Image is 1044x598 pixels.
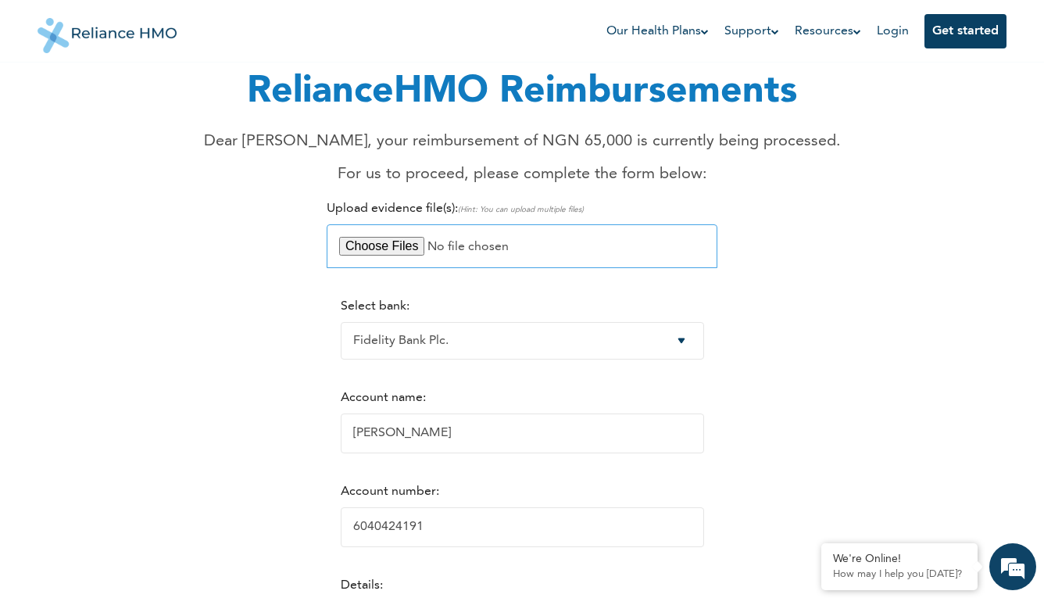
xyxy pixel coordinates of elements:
[458,206,584,213] span: (Hint: You can upload multiple files)
[724,22,779,41] a: Support
[833,553,966,566] div: We're Online!
[924,14,1006,48] button: Get started
[256,8,294,45] div: Minimize live chat window
[877,25,909,38] a: Login
[341,392,426,404] label: Account name:
[833,568,966,581] p: How may I help you today?
[29,78,63,117] img: d_794563401_company_1708531726252_794563401
[81,88,263,108] div: Chat with us now
[8,557,153,568] span: Conversation
[204,64,841,120] h1: RelianceHMO Reimbursements
[341,579,383,592] label: Details:
[341,485,439,498] label: Account number:
[204,163,841,186] p: For us to proceed, please complete the form below:
[204,130,841,153] p: Dear [PERSON_NAME], your reimbursement of NGN 65,000 is currently being processed.
[606,22,709,41] a: Our Health Plans
[795,22,861,41] a: Resources
[153,530,299,578] div: FAQs
[8,475,298,530] textarea: Type your message and hit 'Enter'
[91,221,216,379] span: We're online!
[38,6,177,53] img: Reliance HMO's Logo
[341,300,409,313] label: Select bank:
[327,202,584,215] label: Upload evidence file(s):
